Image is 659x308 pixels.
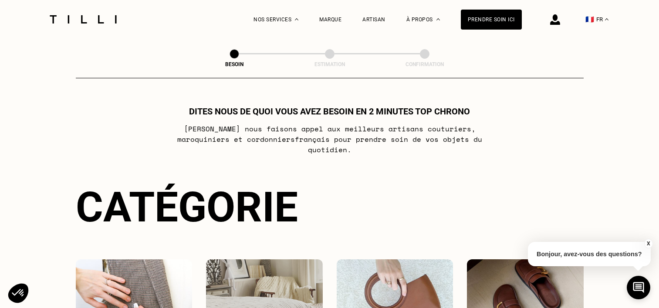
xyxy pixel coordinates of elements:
p: [PERSON_NAME] nous faisons appel aux meilleurs artisans couturiers , maroquiniers et cordonniers ... [157,124,502,155]
a: Prendre soin ici [461,10,522,30]
img: Logo du service de couturière Tilli [47,15,120,23]
h1: Dites nous de quoi vous avez besoin en 2 minutes top chrono [189,106,470,117]
div: Catégorie [76,183,584,231]
a: Marque [319,17,341,23]
img: Menu déroulant [295,18,298,20]
img: menu déroulant [605,18,608,20]
img: Menu déroulant à propos [436,18,440,20]
div: Estimation [286,61,373,67]
a: Artisan [362,17,385,23]
img: icône connexion [550,14,560,25]
span: 🇫🇷 [585,15,594,23]
button: X [644,239,652,248]
div: Besoin [191,61,278,67]
div: Confirmation [381,61,468,67]
p: Bonjour, avez-vous des questions? [528,242,651,266]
